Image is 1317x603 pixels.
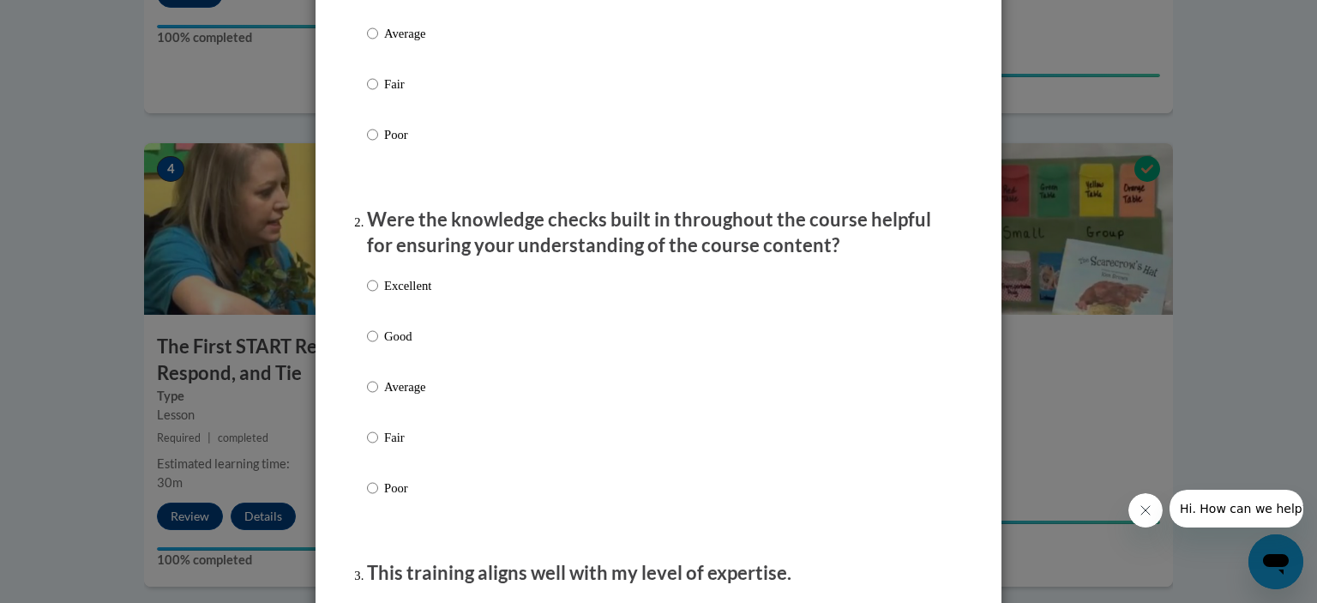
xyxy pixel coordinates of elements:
p: This training aligns well with my level of expertise. [367,560,950,587]
p: Poor [384,125,431,144]
input: Poor [367,125,378,144]
input: Fair [367,428,378,447]
input: Fair [367,75,378,93]
p: Were the knowledge checks built in throughout the course helpful for ensuring your understanding ... [367,207,950,260]
iframe: Message from company [1170,490,1303,528]
input: Excellent [367,276,378,295]
p: Excellent [384,276,431,295]
p: Fair [384,428,431,447]
p: Average [384,377,431,396]
input: Average [367,24,378,43]
p: Poor [384,479,431,497]
iframe: Close message [1128,493,1163,528]
input: Good [367,327,378,346]
p: Average [384,24,431,43]
p: Fair [384,75,431,93]
span: Hi. How can we help? [10,12,139,26]
p: Good [384,327,431,346]
input: Average [367,377,378,396]
input: Poor [367,479,378,497]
